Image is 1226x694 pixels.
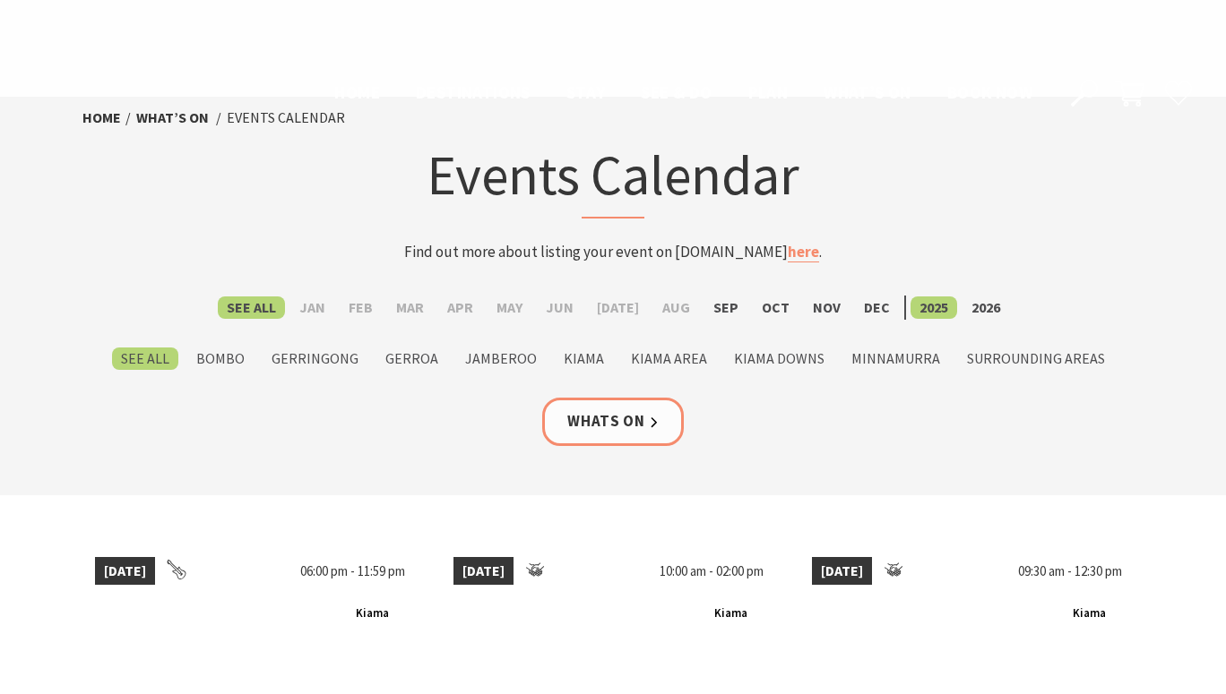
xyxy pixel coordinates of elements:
[334,81,380,103] span: Home
[542,398,684,445] a: Whats On
[112,347,178,370] label: See All
[725,347,833,370] label: Kiama Downs
[262,240,964,264] p: Find out more about listing your event on [DOMAIN_NAME] .
[947,81,1032,103] span: Book now
[963,296,1009,319] label: 2026
[555,347,613,370] label: Kiama
[1009,557,1131,586] span: 09:30 am - 12:30 pm
[566,81,606,103] span: Stay
[707,603,755,625] span: Kiama
[704,296,747,319] label: Sep
[842,347,949,370] label: Minnamurra
[653,296,699,319] label: Aug
[349,603,396,625] span: Kiama
[376,347,447,370] label: Gerroa
[488,296,531,319] label: May
[911,296,957,319] label: 2025
[95,557,155,586] span: [DATE]
[263,347,367,370] label: Gerringong
[218,296,285,319] label: See All
[316,79,1050,108] nav: Main Menu
[387,296,433,319] label: Mar
[588,296,648,319] label: [DATE]
[855,296,899,319] label: Dec
[340,296,382,319] label: Feb
[641,81,712,103] span: See & Do
[1066,603,1113,625] span: Kiama
[748,81,789,103] span: Plan
[290,296,334,319] label: Jan
[453,557,514,586] span: [DATE]
[753,296,799,319] label: Oct
[187,347,254,370] label: Bombo
[812,557,872,586] span: [DATE]
[416,81,531,103] span: Destinations
[537,296,583,319] label: Jun
[438,296,482,319] label: Apr
[291,557,414,586] span: 06:00 pm - 11:59 pm
[456,347,546,370] label: Jamberoo
[958,347,1114,370] label: Surrounding Areas
[651,557,773,586] span: 10:00 am - 02:00 pm
[788,242,819,262] a: here
[622,347,716,370] label: Kiama Area
[804,296,850,319] label: Nov
[824,81,911,103] span: What’s On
